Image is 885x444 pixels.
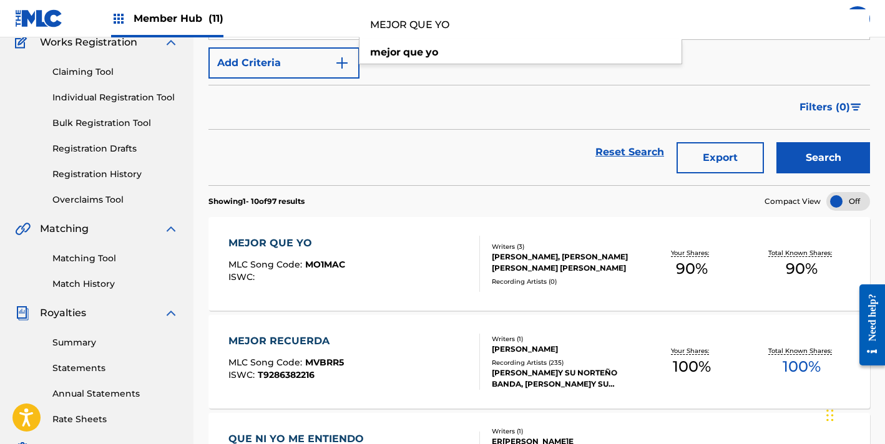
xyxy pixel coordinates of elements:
img: Top Rightsholders [111,11,126,26]
a: Match History [52,277,178,291]
strong: yo [426,46,438,58]
img: expand [164,35,178,50]
a: Statements [52,362,178,375]
span: MLC Song Code : [228,357,305,368]
a: Annual Statements [52,387,178,400]
div: [PERSON_NAME], [PERSON_NAME] [PERSON_NAME] [PERSON_NAME] [492,251,637,274]
p: Showing 1 - 10 of 97 results [208,196,305,207]
a: MEJOR RECUERDAMLC Song Code:MVBRR5ISWC:T9286382216Writers (1)[PERSON_NAME]Recording Artists (235)... [208,315,870,408]
a: Individual Registration Tool [52,91,178,104]
img: expand [164,221,178,236]
div: [PERSON_NAME]Y SU NORTEÑO BANDA, [PERSON_NAME]Y SU NORTEÑO BANDA, [PERSON_NAME]Y SU NORTEÑO BANDA... [492,367,637,390]
a: Rate Sheets [52,413,178,426]
span: ISWC : [228,369,258,380]
p: Total Known Shares: [768,346,835,355]
a: Summary [52,336,178,349]
span: T9286382216 [258,369,315,380]
div: MEJOR RECUERDA [228,334,344,349]
div: User Menu [845,6,870,31]
div: Recording Artists ( 0 ) [492,277,637,286]
a: Claiming Tool [52,65,178,79]
iframe: Chat Widget [823,384,885,444]
div: Recording Artists ( 235 ) [492,358,637,367]
img: Royalties [15,306,30,321]
span: Works Registration [40,35,137,50]
div: Writers ( 1 ) [492,334,637,344]
span: 90 % [786,258,818,280]
a: Matching Tool [52,252,178,265]
button: Export [677,142,764,173]
span: ISWC : [228,271,258,282]
img: Matching [15,221,31,236]
span: MLC Song Code : [228,259,305,270]
div: [PERSON_NAME] [492,344,637,355]
a: MEJOR QUE YOMLC Song Code:MO1MACISWC:Writers (3)[PERSON_NAME], [PERSON_NAME] [PERSON_NAME] [PERSO... [208,217,870,311]
a: Registration History [52,168,178,181]
p: Your Shares: [671,248,712,258]
a: Overclaims Tool [52,193,178,206]
form: Search Form [208,9,870,185]
div: Help [813,6,838,31]
p: Your Shares: [671,346,712,355]
span: 90 % [676,258,708,280]
span: Filters ( 0 ) [799,100,850,115]
div: Writers ( 3 ) [492,242,637,251]
span: Matching [40,221,89,236]
img: Works Registration [15,35,31,50]
span: MVBRR5 [305,357,344,368]
span: MO1MAC [305,259,345,270]
p: Total Known Shares: [768,248,835,258]
span: (11) [208,12,223,24]
a: Public Search [780,6,805,31]
span: Compact View [765,196,821,207]
span: Member Hub [134,11,223,26]
img: 9d2ae6d4665cec9f34b9.svg [335,55,350,70]
iframe: Resource Center [850,274,885,375]
img: filter [851,104,861,111]
div: MEJOR QUE YO [228,236,345,251]
strong: que [403,46,423,58]
img: expand [164,306,178,321]
button: Filters (0) [792,92,870,123]
div: Drag [826,397,834,434]
img: MLC Logo [15,9,63,27]
button: Add Criteria [208,47,359,79]
a: Reset Search [589,138,670,166]
span: Royalties [40,306,86,321]
a: Bulk Registration Tool [52,117,178,130]
div: Writers ( 1 ) [492,427,637,436]
button: Search [776,142,870,173]
a: Registration Drafts [52,142,178,155]
span: 100 % [673,355,711,378]
span: 100 % [783,355,821,378]
strong: mejor [370,46,401,58]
